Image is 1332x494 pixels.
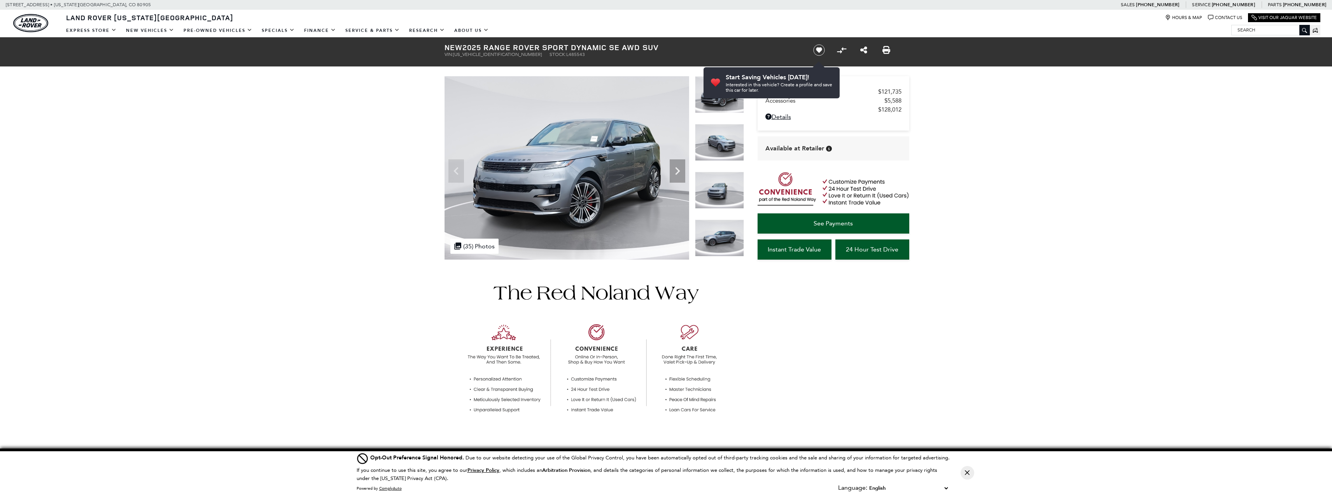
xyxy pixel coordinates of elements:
[13,14,48,32] img: Land Rover
[695,172,744,209] img: New 2025 Eiger Grey Land Rover Dynamic SE image 3
[1121,2,1135,7] span: Sales
[467,467,499,474] u: Privacy Policy
[61,13,238,22] a: Land Rover [US_STATE][GEOGRAPHIC_DATA]
[884,97,901,104] span: $5,588
[445,42,462,52] strong: New
[445,76,689,260] img: New 2025 Eiger Grey Land Rover Dynamic SE image 1
[121,24,179,37] a: New Vehicles
[765,113,901,120] a: Details
[765,88,878,95] span: MSRP
[370,454,466,461] span: Opt-Out Preference Signal Honored .
[1283,2,1326,8] a: [PHONE_NUMBER]
[61,24,121,37] a: EXPRESS STORE
[341,24,404,37] a: Service & Parts
[695,124,744,161] img: New 2025 Eiger Grey Land Rover Dynamic SE image 2
[13,14,48,32] a: land-rover
[758,264,909,386] iframe: YouTube video player
[445,43,800,52] h1: 2025 Range Rover Sport Dynamic SE AWD SUV
[357,467,937,481] p: If you continue to use this site, you agree to our , which includes an , and details the categori...
[467,467,499,473] a: Privacy Policy
[882,45,890,55] a: Print this New 2025 Range Rover Sport Dynamic SE AWD SUV
[1251,15,1317,21] a: Visit Our Jaguar Website
[826,146,832,152] div: Vehicle is in stock and ready for immediate delivery. Due to demand, availability is subject to c...
[404,24,450,37] a: Research
[768,246,821,253] span: Instant Trade Value
[1208,15,1242,21] a: Contact Us
[765,144,824,153] span: Available at Retailer
[878,88,901,95] span: $121,735
[860,45,867,55] a: Share this New 2025 Range Rover Sport Dynamic SE AWD SUV
[835,239,909,260] a: 24 Hour Test Drive
[370,454,950,462] div: Due to our website detecting your use of the Global Privacy Control, you have been automatically ...
[695,76,744,113] img: New 2025 Eiger Grey Land Rover Dynamic SE image 1
[878,106,901,113] span: $128,012
[670,159,685,183] div: Next
[357,486,402,491] div: Powered by
[542,467,590,474] strong: Arbitration Provision
[566,52,585,57] span: L485543
[810,44,828,56] button: Save vehicle
[445,52,453,57] span: VIN:
[453,52,542,57] span: [US_VEHICLE_IDENTIFICATION_NUMBER]
[66,13,233,22] span: Land Rover [US_STATE][GEOGRAPHIC_DATA]
[179,24,257,37] a: Pre-Owned Vehicles
[758,213,909,234] a: See Payments
[867,484,950,492] select: Language Select
[1212,2,1255,8] a: [PHONE_NUMBER]
[836,44,847,56] button: Compare vehicle
[814,220,853,227] span: See Payments
[550,52,566,57] span: Stock:
[765,97,901,104] a: Accessories $5,588
[299,24,341,37] a: Finance
[1192,2,1210,7] span: Service
[61,24,494,37] nav: Main Navigation
[450,239,499,254] div: (35) Photos
[846,246,898,253] span: 24 Hour Test Drive
[838,485,867,491] div: Language:
[257,24,299,37] a: Specials
[765,106,901,113] a: $128,012
[6,2,151,7] a: [STREET_ADDRESS] • [US_STATE][GEOGRAPHIC_DATA], CO 80905
[1232,25,1309,35] input: Search
[758,239,831,260] a: Instant Trade Value
[961,466,974,480] button: Close Button
[1165,15,1202,21] a: Hours & Map
[1136,2,1179,8] a: [PHONE_NUMBER]
[450,24,494,37] a: About Us
[765,88,901,95] a: MSRP $121,735
[379,486,402,491] a: ComplyAuto
[695,220,744,257] img: New 2025 Eiger Grey Land Rover Dynamic SE image 4
[765,97,884,104] span: Accessories
[1268,2,1282,7] span: Parts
